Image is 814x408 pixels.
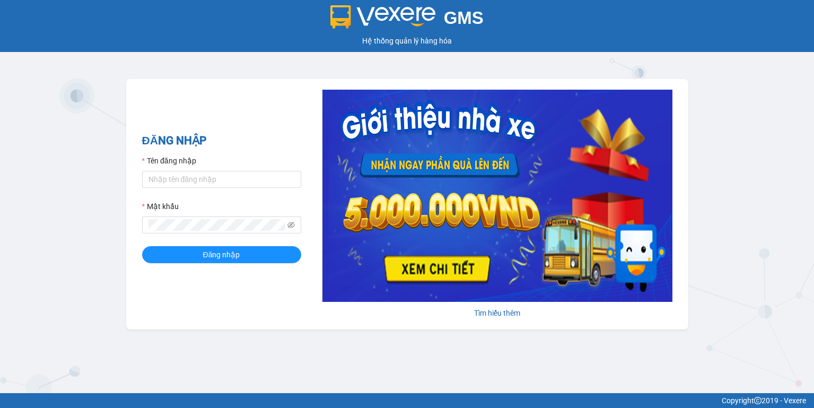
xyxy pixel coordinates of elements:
label: Mật khẩu [142,201,179,212]
span: eye-invisible [287,221,295,229]
input: Tên đăng nhập [142,171,301,188]
button: Đăng nhập [142,246,301,263]
div: Copyright 2019 - Vexere [8,395,806,406]
img: logo 2 [330,5,435,29]
div: Hệ thống quản lý hàng hóa [3,35,811,47]
img: banner-0 [322,90,672,302]
a: GMS [330,16,484,24]
span: Đăng nhập [203,249,240,261]
h2: ĐĂNG NHẬP [142,132,301,150]
div: Tìm hiểu thêm [322,307,672,319]
span: copyright [754,397,762,404]
input: Mật khẩu [148,219,285,231]
span: GMS [444,8,484,28]
label: Tên đăng nhập [142,155,196,167]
